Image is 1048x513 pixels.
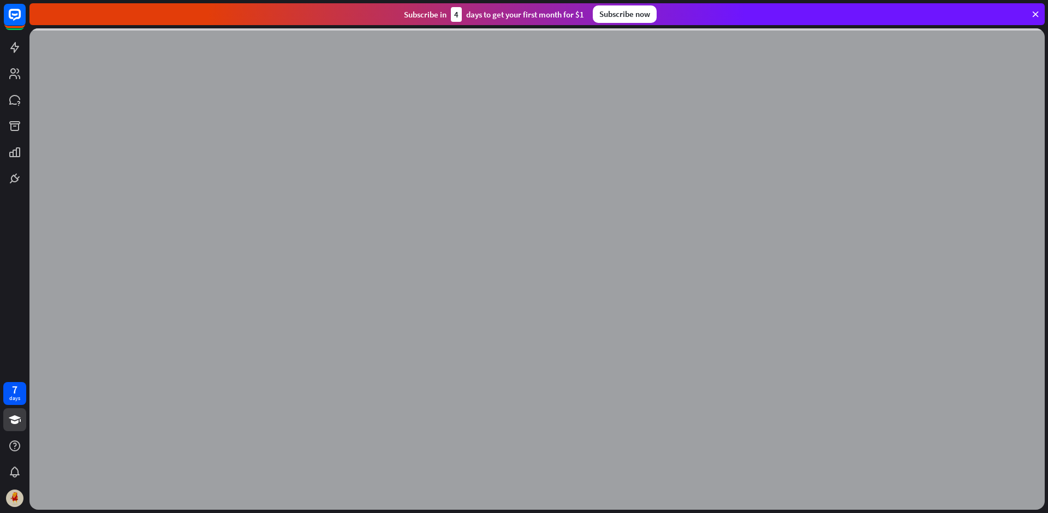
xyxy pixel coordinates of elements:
[12,385,17,395] div: 7
[9,395,20,402] div: days
[593,5,657,23] div: Subscribe now
[451,7,462,22] div: 4
[3,382,26,405] a: 7 days
[404,7,584,22] div: Subscribe in days to get your first month for $1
